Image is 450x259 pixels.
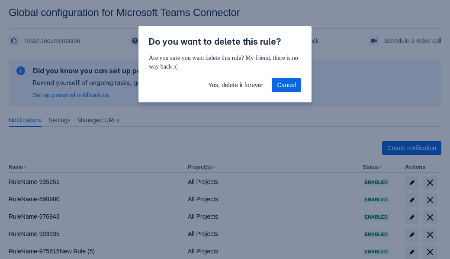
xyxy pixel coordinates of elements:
[272,78,301,92] button: Cancel
[208,78,263,92] span: Yes, delete it forever
[203,78,268,92] button: Yes, delete it forever
[149,54,301,71] p: Are you sure you want delete this rule? My friend, there is no way back :(.
[149,36,281,47] span: Do you want to delete this rule?
[277,78,296,92] span: Cancel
